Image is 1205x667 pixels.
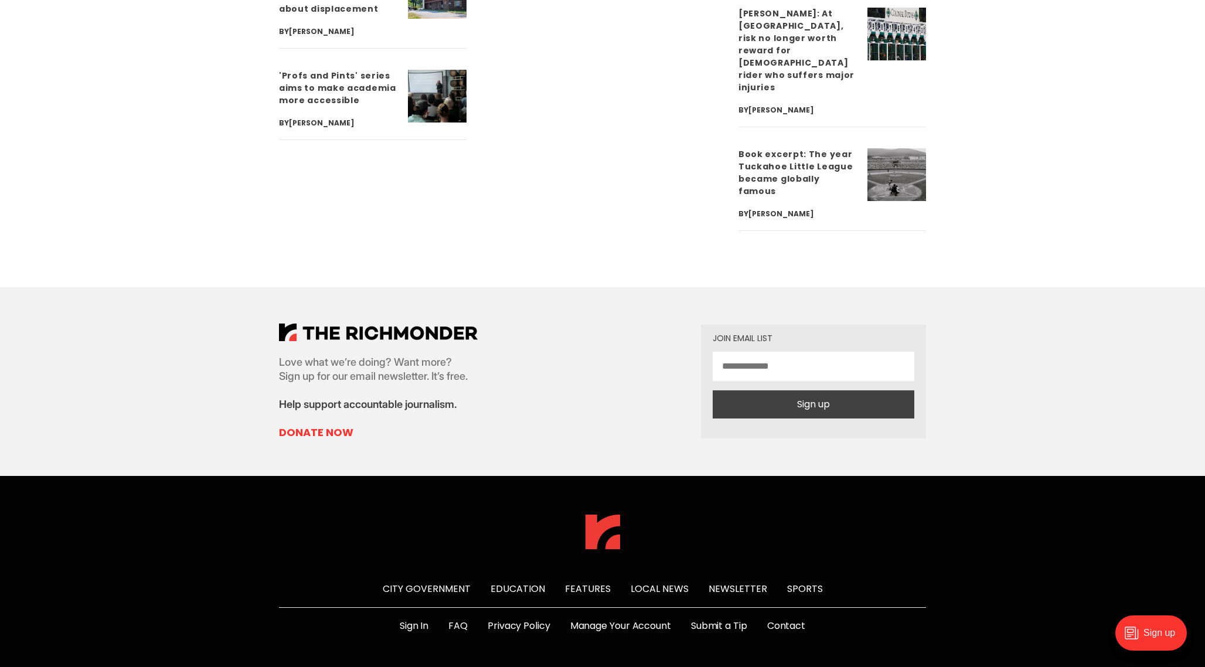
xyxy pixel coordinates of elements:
[279,25,399,39] div: By
[488,619,550,633] a: Privacy Policy
[738,148,853,197] a: Book excerpt: The year Tuckahoe Little League became globally famous
[586,515,620,549] img: The Richmonder
[748,209,814,219] a: [PERSON_NAME]
[570,619,671,633] a: Manage Your Account
[289,26,355,36] a: [PERSON_NAME]
[279,426,478,440] a: Donate Now
[279,324,478,341] img: The Richmonder Logo
[709,582,767,595] a: Newsletter
[738,8,855,93] a: [PERSON_NAME]: At [GEOGRAPHIC_DATA], risk no longer worth reward for [DEMOGRAPHIC_DATA] rider who...
[767,619,805,633] a: Contact
[713,390,914,418] button: Sign up
[565,582,611,595] a: Features
[691,619,747,633] a: Submit a Tip
[448,619,468,633] a: FAQ
[631,582,689,595] a: Local News
[738,207,858,221] div: By
[400,619,428,633] a: Sign In
[289,118,355,128] a: [PERSON_NAME]
[279,116,399,130] div: By
[383,582,471,595] a: City Government
[748,105,814,115] a: [PERSON_NAME]
[491,582,545,595] a: Education
[867,8,926,60] img: Jerry Lindquist: At Colonial Downs, risk no longer worth reward for 31-year-old rider who suffers...
[279,397,478,411] p: Help support accountable journalism.
[738,103,858,117] div: By
[408,70,467,122] img: 'Profs and Pints' series aims to make academia more accessible
[787,582,823,595] a: Sports
[713,334,914,342] div: Join email list
[867,148,926,201] img: Book excerpt: The year Tuckahoe Little League became globally famous
[279,70,396,106] a: 'Profs and Pints' series aims to make academia more accessible
[279,355,478,383] p: Love what we’re doing? Want more? Sign up for our email newsletter. It’s free.
[1105,610,1205,667] iframe: portal-trigger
